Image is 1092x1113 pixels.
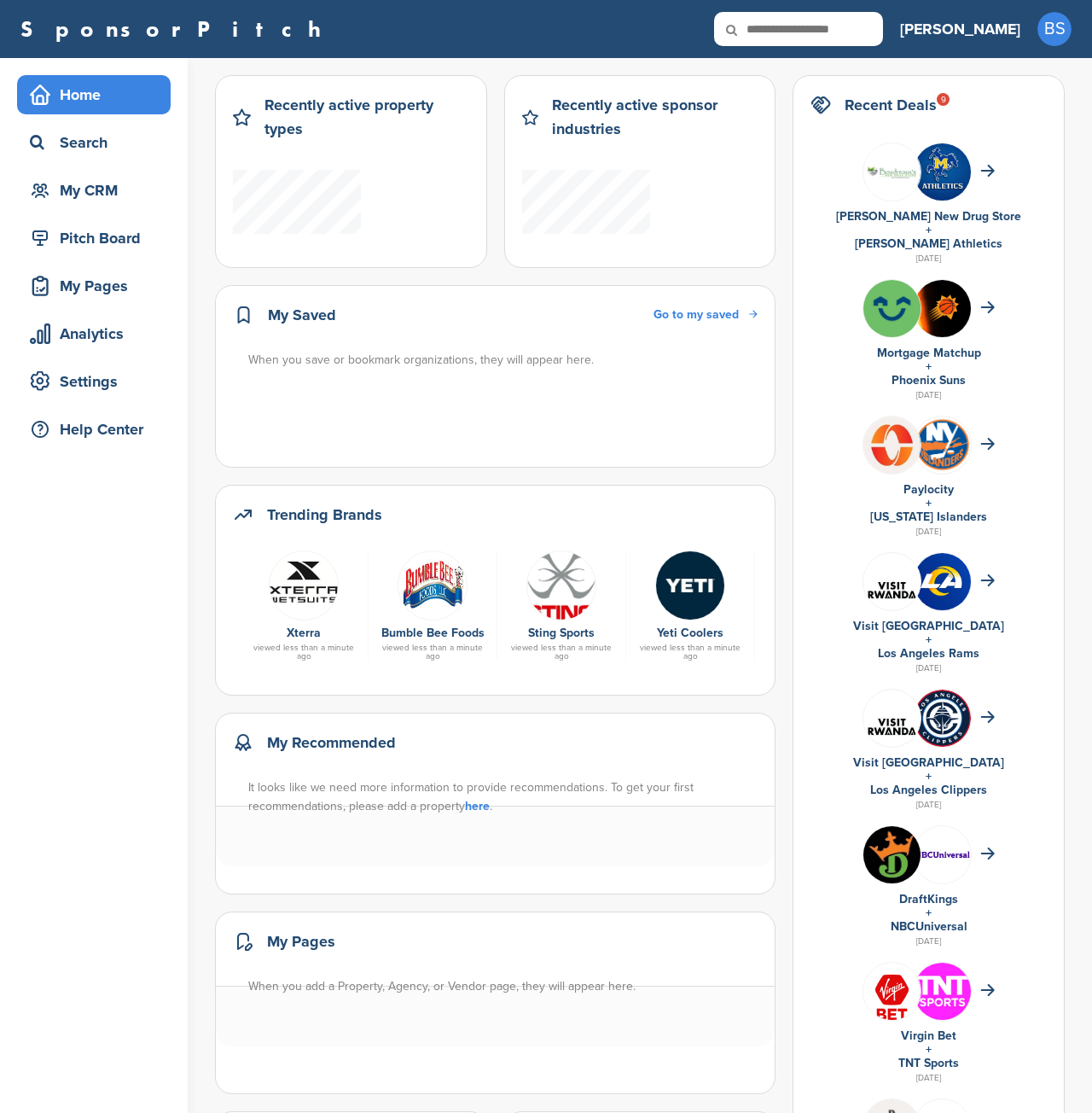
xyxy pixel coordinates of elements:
a: + [926,359,932,374]
div: My CRM [26,175,171,206]
div: My Pages [26,271,171,301]
a: [US_STATE] Islanders [870,510,987,524]
div: [DATE] [810,661,1047,676]
a: Xterra [287,626,321,640]
h3: [PERSON_NAME] [900,17,1020,41]
a: Phoenix Suns [892,373,966,388]
a: Data [377,551,488,619]
a: Search [17,123,171,162]
img: Data [398,551,468,621]
a: [PERSON_NAME] [900,10,1020,48]
a: [PERSON_NAME] Athletics [855,236,1002,251]
a: [PERSON_NAME] New Drug Store [836,209,1021,224]
div: [DATE] [810,524,1047,539]
div: Settings [26,366,171,397]
div: Analytics [26,318,171,349]
a: Pitch Board [17,219,171,258]
div: [DATE] [810,934,1047,949]
a: Visit [GEOGRAPHIC_DATA] [853,619,1004,633]
a: Bumble Bee Foods [381,626,485,640]
img: Group 247 [863,143,921,201]
a: Yeti Coolers [657,626,723,640]
a: here [465,799,490,813]
a: Visit [GEOGRAPHIC_DATA] [853,755,1004,770]
a: + [926,632,932,647]
div: [DATE] [810,388,1047,403]
h2: Recently active sponsor industries [552,93,758,141]
a: Home [17,75,171,114]
a: Go to my saved [653,306,758,324]
a: + [926,496,932,510]
div: Pitch Board [26,223,171,253]
span: Go to my saved [653,307,739,322]
h2: Trending Brands [267,503,382,527]
h2: Recently active property types [264,93,468,141]
a: Mortgage Matchup [877,346,981,360]
a: Virgin Bet [901,1029,956,1043]
a: + [926,223,932,237]
a: + [926,1042,932,1057]
div: When you add a Property, Agency, or Vendor page, they will appear here. [248,977,759,996]
img: Qiv8dqs7 400x400 [914,963,971,1020]
img: Arw64i5q 400x400 [914,690,971,747]
a: TNT Sports [898,1056,959,1070]
span: BS [1037,12,1072,46]
div: Search [26,127,171,158]
img: Lvn7baau 400x400 [655,551,725,621]
img: Open uri20141112 64162 1syu8aw?1415807642 [914,417,971,473]
div: viewed less than a minute ago [377,644,488,661]
a: My CRM [17,171,171,210]
img: No7msulo 400x400 [914,553,971,610]
div: [DATE] [810,1070,1047,1086]
a: Data [248,551,359,619]
div: 9 [937,93,950,106]
a: SponsorPitch [20,18,332,40]
div: viewed less than a minute ago [635,644,746,661]
div: Help Center [26,414,171,445]
a: + [926,769,932,784]
img: Zebvxuqj 400x400 [914,143,971,201]
a: My Pages [17,266,171,306]
a: Help Center [17,410,171,449]
a: Sting logo silver metallic [506,551,617,619]
a: Los Angeles Clippers [870,783,987,797]
a: Sting Sports [528,626,595,640]
a: Settings [17,362,171,401]
div: [DATE] [810,797,1047,813]
h2: My Recommended [267,731,396,755]
img: 70sdsdto 400x400 [914,280,971,337]
img: Vr [863,698,921,737]
img: Images (26) [863,963,921,1032]
h2: My Saved [268,303,336,327]
img: Nbcuniversal 400x400 [914,826,971,883]
img: Data [269,551,339,621]
img: Draftkings logo [863,826,921,883]
img: Plbeo0ob 400x400 [863,417,921,474]
img: Flurpgkm 400x400 [863,280,921,337]
div: When you save or bookmark organizations, they will appear here. [248,351,759,370]
a: + [926,906,932,920]
h2: My Pages [267,929,335,953]
div: viewed less than a minute ago [248,644,359,661]
a: Los Angeles Rams [878,646,979,661]
div: It looks like we need more information to provide recommendations. To get your first recommendati... [248,778,759,816]
img: Vr [863,562,921,601]
div: [DATE] [810,251,1047,266]
a: DraftKings [899,892,958,906]
img: Sting logo silver metallic [526,551,596,621]
a: Paylocity [903,482,954,497]
div: viewed less than a minute ago [506,644,617,661]
a: Lvn7baau 400x400 [635,551,746,619]
h2: Recent Deals [845,93,937,117]
a: NBCUniversal [891,919,967,934]
div: Home [26,79,171,110]
a: Analytics [17,314,171,353]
